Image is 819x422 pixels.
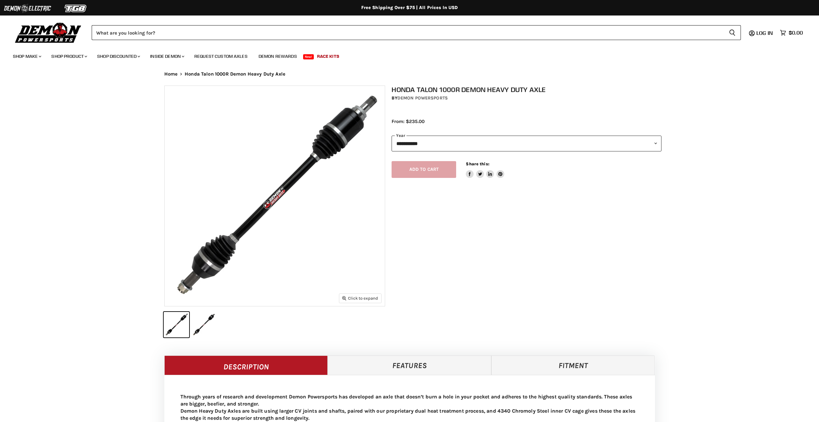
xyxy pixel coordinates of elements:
a: Description [164,355,328,375]
button: IMAGE thumbnail [164,312,189,337]
span: New! [303,54,314,59]
a: Inside Demon [145,50,188,63]
span: $0.00 [789,30,803,36]
nav: Breadcrumbs [151,71,668,77]
a: Shop Make [8,50,45,63]
div: Free Shipping Over $75 | All Prices In USD [151,5,668,11]
a: Request Custom Axles [189,50,252,63]
a: Shop Discounted [92,50,144,63]
select: year [392,136,661,151]
a: Home [164,71,178,77]
span: Honda Talon 1000R Demon Heavy Duty Axle [185,71,285,77]
a: Shop Product [46,50,91,63]
form: Product [92,25,741,40]
span: Click to expand [342,296,378,301]
button: Search [724,25,741,40]
span: Share this: [466,161,489,166]
img: Demon Electric Logo 2 [3,2,52,15]
a: $0.00 [777,28,806,37]
ul: Main menu [8,47,801,63]
span: Log in [756,30,773,36]
a: Demon Rewards [254,50,302,63]
a: Fitment [491,355,655,375]
button: IMAGE thumbnail [191,312,217,337]
img: Demon Powersports [13,21,84,44]
a: Race Kits [312,50,344,63]
a: Log in [753,30,777,36]
div: by [392,95,661,102]
button: Click to expand [339,294,381,303]
h1: Honda Talon 1000R Demon Heavy Duty Axle [392,86,661,94]
img: TGB Logo 2 [52,2,100,15]
img: IMAGE [165,86,385,306]
a: Features [328,355,491,375]
aside: Share this: [466,161,504,178]
input: Search [92,25,724,40]
a: Demon Powersports [397,95,448,101]
span: From: $235.00 [392,118,425,124]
